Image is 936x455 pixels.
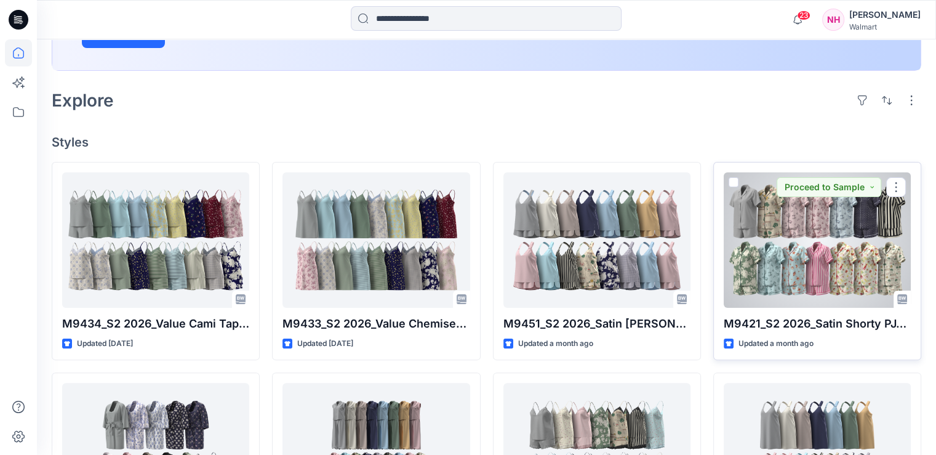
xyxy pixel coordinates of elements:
p: M9451_S2 2026_Satin [PERSON_NAME] Set_Midpoint [503,315,690,332]
h4: Styles [52,135,921,150]
a: M9434_S2 2026_Value Cami Tap_Midpoint [62,172,249,308]
a: M9433_S2 2026_Value Chemise_Midpoint [282,172,470,308]
p: M9434_S2 2026_Value Cami Tap_Midpoint [62,315,249,332]
p: Updated a month ago [518,337,593,350]
a: M9451_S2 2026_Satin Cami Short Set_Midpoint [503,172,690,308]
p: M9421_S2 2026_Satin Shorty PJ_Midpoint [724,315,911,332]
span: 23 [797,10,810,20]
h2: Explore [52,91,114,110]
p: Updated a month ago [738,337,814,350]
p: M9433_S2 2026_Value Chemise_Midpoint [282,315,470,332]
a: M9421_S2 2026_Satin Shorty PJ_Midpoint [724,172,911,308]
div: [PERSON_NAME] [849,7,921,22]
div: Walmart [849,22,921,31]
div: NH [822,9,844,31]
p: Updated [DATE] [297,337,353,350]
p: Updated [DATE] [77,337,133,350]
